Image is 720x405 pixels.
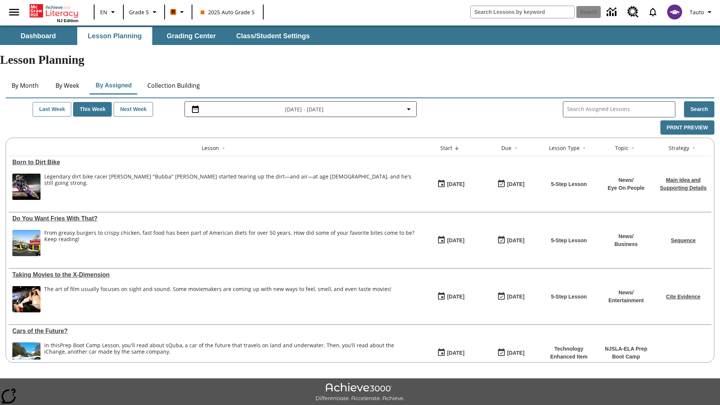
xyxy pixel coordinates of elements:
[6,76,45,94] button: By Month
[12,159,417,166] div: Born to Dirt Bike
[285,105,324,113] span: [DATE] - [DATE]
[44,286,391,312] div: The art of film usually focuses on sight and sound. Some moviemakers are coming up with new ways ...
[684,101,714,117] button: Search
[230,27,316,45] button: Class/Student Settings
[97,5,121,19] button: Language: EN, Select a language
[12,174,40,200] img: Motocross racer James Stewart flies through the air on his dirt bike.
[435,289,467,304] button: 08/18/25: First time the lesson was available
[507,180,524,189] div: [DATE]
[567,104,675,115] input: Search Assigned Lessons
[44,342,417,369] div: In this Prep Boot Camp Lesson, you'll read about sQuba, a car of the future that travels on land ...
[44,174,417,200] div: Legendary dirt bike racer James "Bubba" Stewart started tearing up the dirt—and air—at age 4, and...
[687,5,717,19] button: Profile/Settings
[44,286,391,292] p: The art of film usually focuses on sight and sound. Some moviemakers are coming up with new ways ...
[602,2,623,22] a: Data Center
[608,289,643,297] p: News /
[48,76,86,94] button: By Week
[201,8,255,16] span: 2025 Auto Grade 5
[90,76,138,94] button: By Assigned
[660,177,706,191] a: Main Idea and Supporting Details
[544,345,593,361] p: Technology Enhanced Item
[100,8,107,16] span: EN
[452,144,461,153] button: Sort
[667,4,682,19] img: avatar image
[315,383,405,402] img: Achieve3000 Differentiate Accelerate Achieve
[623,2,643,22] a: Resource Center, Will open in new tab
[435,346,467,360] button: 08/18/25: First time the lesson was available
[669,144,689,152] div: Strategy
[614,240,637,248] p: Business
[57,18,78,23] span: NJ Edition
[551,293,587,301] p: 5-Step Lesson
[44,342,417,355] div: In this
[12,342,40,369] img: High-tech automobile treading water.
[447,180,464,189] div: [DATE]
[447,348,464,358] div: [DATE]
[1,27,76,45] button: Dashboard
[12,328,417,334] a: Cars of the Future? , Lessons
[666,294,700,300] a: Cite Evidence
[404,105,413,114] svg: Collapse Date Range Filter
[12,215,417,222] a: Do You Want Fries With That?, Lessons
[129,8,149,16] span: Grade 5
[141,76,206,94] button: Collection Building
[507,236,524,245] div: [DATE]
[73,102,112,117] button: This Week
[44,230,417,256] div: From greasy burgers to crispy chicken, fast food has been part of American diets for over 50 year...
[12,215,417,222] div: Do You Want Fries With That?
[77,27,152,45] button: Lesson Planning
[601,345,651,361] p: NJSLA-ELA Prep Boot Camp
[30,3,78,18] a: Home
[188,105,413,114] button: Select the date range menu item
[690,8,704,16] span: Tauto
[507,292,524,301] div: [DATE]
[495,177,527,191] button: 08/18/25: Last day the lesson can be accessed
[12,286,40,312] img: Panel in front of the seats sprays water mist to the happy audience at a 4DX-equipped theater.
[551,180,587,188] p: 5-Step Lesson
[219,144,228,153] button: Sort
[663,2,687,22] button: Select a new avatar
[167,5,189,19] button: Boost Class color is orange. Change class color
[608,297,643,304] p: Entertainment
[628,144,637,153] button: Sort
[114,102,153,117] button: Next Week
[3,1,25,23] button: Open side menu
[12,271,417,278] a: Taking Movies to the X-Dimension, Lessons
[33,102,71,117] button: Last Week
[580,144,589,153] button: Sort
[549,144,580,152] div: Lesson Type
[447,292,464,301] div: [DATE]
[44,230,417,243] div: From greasy burgers to crispy chicken, fast food has been part of American diets for over 50 year...
[30,3,78,23] div: Home
[126,5,162,19] button: Grade: Grade 5, Select a grade
[154,27,229,45] button: Grading Center
[447,236,464,245] div: [DATE]
[495,233,527,247] button: 08/18/25: Last day the lesson can be accessed
[660,120,714,135] button: Print Preview
[12,328,417,334] div: Cars of the Future?
[615,144,628,152] div: Topic
[501,144,511,152] div: Due
[171,7,175,16] span: B
[12,271,417,278] div: Taking Movies to the X-Dimension
[643,2,663,22] a: Notifications
[671,237,696,243] a: Sequence
[607,184,644,192] p: Eye On People
[614,232,637,240] p: News /
[471,6,574,18] input: search field
[495,289,527,304] button: 08/24/25: Last day the lesson can be accessed
[607,176,644,184] p: News /
[44,174,417,186] div: Legendary dirt bike racer [PERSON_NAME] "Bubba" [PERSON_NAME] started tearing up the dirt—and air...
[12,230,40,256] img: One of the first McDonald's stores, with the iconic red sign and golden arches.
[689,144,698,153] button: Sort
[507,348,524,358] div: [DATE]
[12,159,417,166] a: Born to Dirt Bike, Lessons
[495,346,527,360] button: 08/01/26: Last day the lesson can be accessed
[435,177,467,191] button: 08/18/25: First time the lesson was available
[440,144,452,152] div: Start
[511,144,520,153] button: Sort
